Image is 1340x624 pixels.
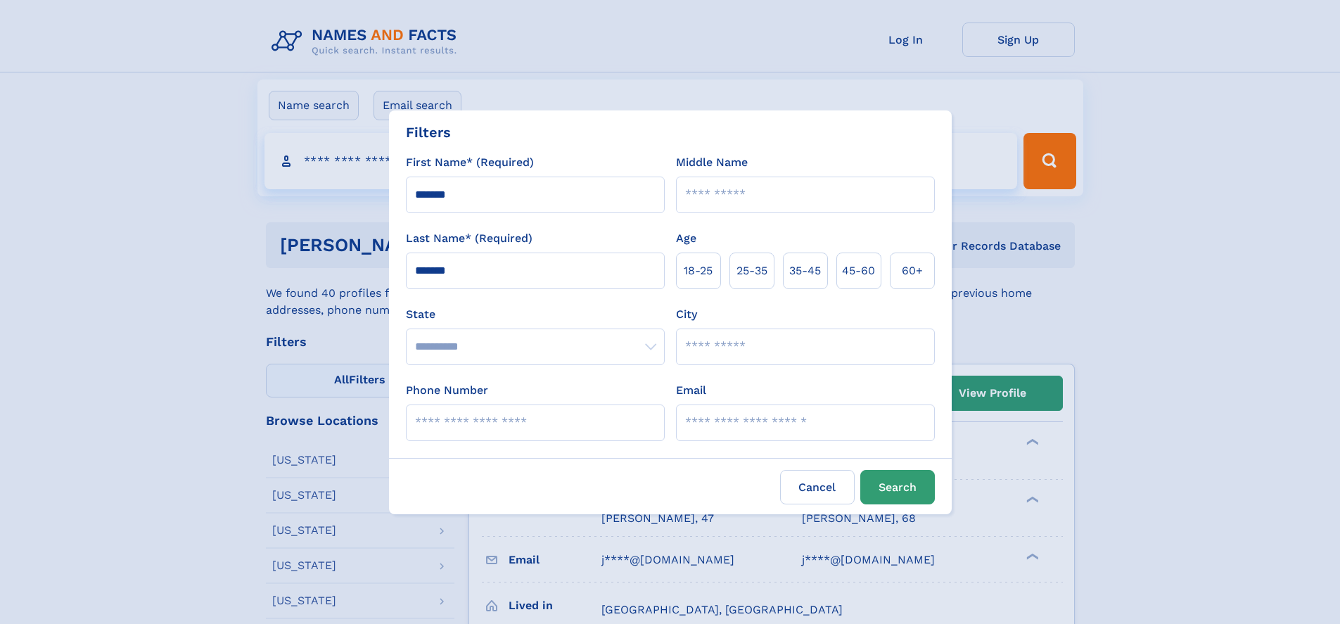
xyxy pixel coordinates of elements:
[860,470,935,504] button: Search
[406,382,488,399] label: Phone Number
[789,262,821,279] span: 35‑45
[684,262,713,279] span: 18‑25
[406,122,451,143] div: Filters
[780,470,855,504] label: Cancel
[736,262,767,279] span: 25‑35
[842,262,875,279] span: 45‑60
[676,154,748,171] label: Middle Name
[902,262,923,279] span: 60+
[676,306,697,323] label: City
[406,154,534,171] label: First Name* (Required)
[676,382,706,399] label: Email
[676,230,696,247] label: Age
[406,230,532,247] label: Last Name* (Required)
[406,306,665,323] label: State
